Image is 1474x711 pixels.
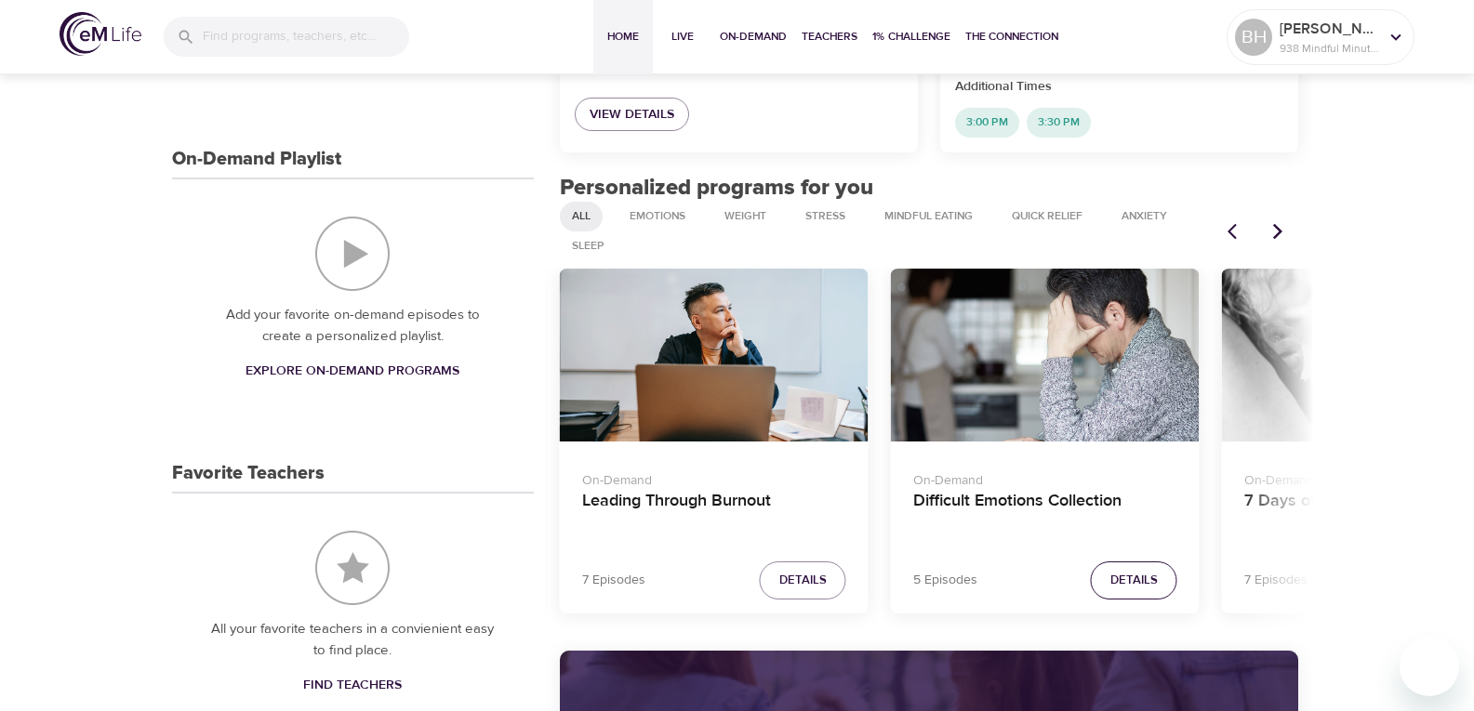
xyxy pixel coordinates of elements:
[1257,211,1298,252] button: Next items
[713,208,777,224] span: Weight
[601,27,645,46] span: Home
[955,114,1019,130] span: 3:00 PM
[1280,40,1378,57] p: 938 Mindful Minutes
[209,619,497,661] p: All your favorite teachers in a convienient easy to find place.
[590,103,674,126] span: View Details
[575,98,689,132] a: View Details
[760,561,846,599] button: Details
[955,77,1283,97] p: Additional Times
[891,269,1200,442] button: Difficult Emotions Collection
[913,491,1177,535] h4: Difficult Emotions Collection
[561,238,616,254] span: Sleep
[560,175,1299,202] h2: Personalized programs for you
[1091,561,1177,599] button: Details
[660,27,705,46] span: Live
[296,668,409,703] a: Find Teachers
[209,305,497,347] p: Add your favorite on-demand episodes to create a personalized playlist.
[560,269,869,442] button: Leading Through Burnout
[1280,18,1378,40] p: [PERSON_NAME]
[315,531,390,605] img: Favorite Teachers
[246,360,459,383] span: Explore On-Demand Programs
[1001,208,1094,224] span: Quick Relief
[1216,211,1257,252] button: Previous items
[872,27,950,46] span: 1% Challenge
[1110,208,1178,224] span: Anxiety
[172,149,341,170] h3: On-Demand Playlist
[1109,202,1179,231] div: Anxiety
[315,217,390,291] img: On-Demand Playlist
[779,570,827,591] span: Details
[794,208,857,224] span: Stress
[1110,570,1158,591] span: Details
[965,27,1058,46] span: The Connection
[720,27,787,46] span: On-Demand
[873,208,984,224] span: Mindful Eating
[872,202,985,231] div: Mindful Eating
[561,208,602,224] span: All
[1244,571,1308,590] p: 7 Episodes
[802,27,857,46] span: Teachers
[560,202,603,231] div: All
[913,571,977,590] p: 5 Episodes
[582,571,645,590] p: 7 Episodes
[913,464,1177,491] p: On-Demand
[582,464,846,491] p: On-Demand
[955,108,1019,138] div: 3:00 PM
[60,12,141,56] img: logo
[1235,19,1272,56] div: BH
[172,463,325,484] h3: Favorite Teachers
[1400,637,1459,696] iframe: Button to launch messaging window
[793,202,857,231] div: Stress
[203,17,409,57] input: Find programs, teachers, etc...
[238,354,467,388] a: Explore On-Demand Programs
[582,491,846,535] h4: Leading Through Burnout
[560,231,617,261] div: Sleep
[618,208,697,224] span: Emotions
[1000,202,1095,231] div: Quick Relief
[303,674,402,697] span: Find Teachers
[617,202,697,231] div: Emotions
[1027,114,1091,130] span: 3:30 PM
[712,202,778,231] div: Weight
[1027,108,1091,138] div: 3:30 PM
